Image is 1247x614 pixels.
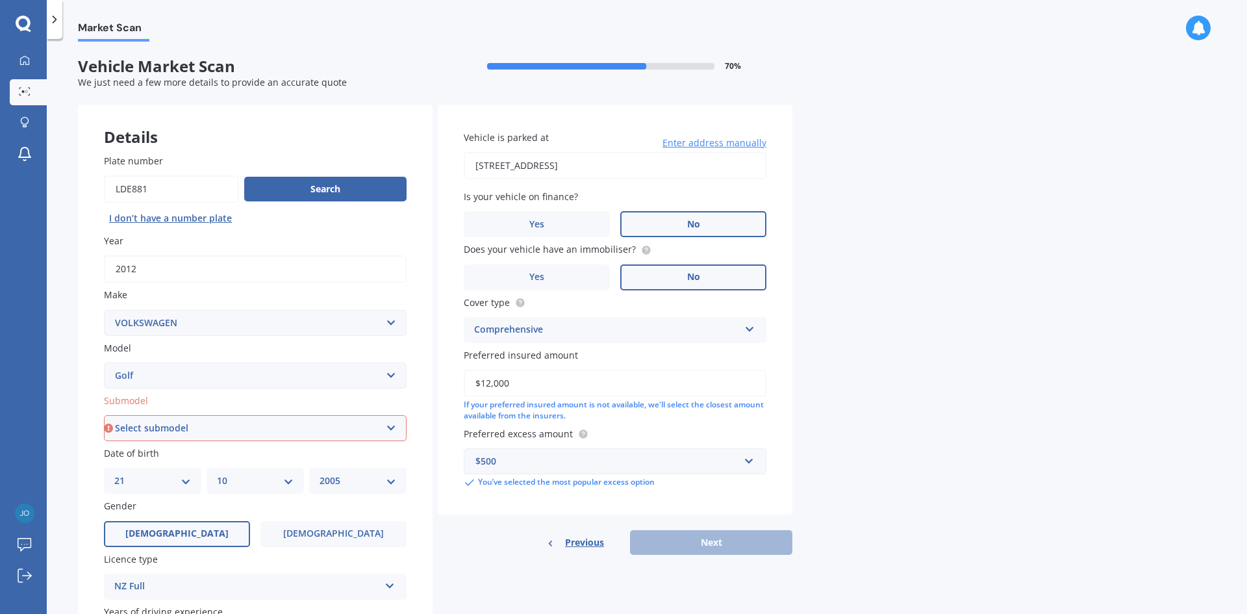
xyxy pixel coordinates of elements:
[244,177,407,201] button: Search
[474,322,739,338] div: Comprehensive
[78,76,347,88] span: We just need a few more details to provide an accurate quote
[464,370,766,397] input: Enter amount
[565,533,604,552] span: Previous
[283,528,384,539] span: [DEMOGRAPHIC_DATA]
[104,447,159,459] span: Date of birth
[114,579,379,595] div: NZ Full
[78,57,435,76] span: Vehicle Market Scan
[104,255,407,283] input: YYYY
[104,208,237,229] button: I don’t have a number plate
[464,349,578,361] span: Preferred insured amount
[464,244,636,256] span: Does your vehicle have an immobiliser?
[15,504,34,523] img: 988cfb492edba597dd2b01293fa8d160
[104,394,148,407] span: Submodel
[104,175,239,203] input: Enter plate number
[464,190,578,203] span: Is your vehicle on finance?
[125,528,229,539] span: [DEMOGRAPHIC_DATA]
[464,428,573,440] span: Preferred excess amount
[529,272,544,283] span: Yes
[529,219,544,230] span: Yes
[464,400,766,422] div: If your preferred insured amount is not available, we'll select the closest amount available from...
[464,152,766,179] input: Enter address
[104,553,158,565] span: Licence type
[104,155,163,167] span: Plate number
[104,342,131,354] span: Model
[464,131,549,144] span: Vehicle is parked at
[104,235,123,247] span: Year
[687,219,700,230] span: No
[687,272,700,283] span: No
[104,289,127,301] span: Make
[78,21,149,39] span: Market Scan
[662,136,766,149] span: Enter address manually
[78,105,433,144] div: Details
[464,296,510,309] span: Cover type
[475,454,739,468] div: $500
[464,477,766,489] div: You’ve selected the most popular excess option
[104,500,136,513] span: Gender
[725,62,741,71] span: 70 %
